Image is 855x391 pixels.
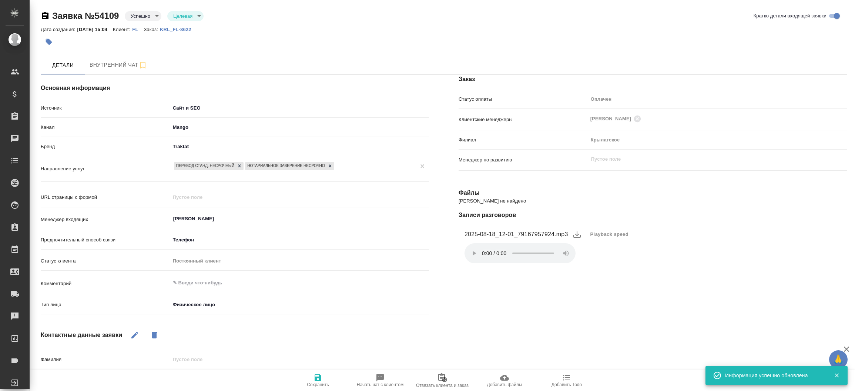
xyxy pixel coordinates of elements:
button: Редактировать [126,326,144,344]
p: [PERSON_NAME] не найдено [459,197,847,205]
div: Информация успешно обновлена [725,372,823,379]
p: Статус оплаты [459,96,588,103]
p: FL [132,27,144,32]
svg: Подписаться [138,61,147,70]
a: Заявка №54109 [52,11,119,21]
input: Пустое поле [170,192,429,203]
div: Физическое лицо [170,298,343,311]
div: Крылатское [588,134,847,146]
div: Успешно [167,11,204,21]
p: [DATE] 15:04 [77,27,113,32]
span: Добавить Todo [551,382,582,387]
button: Закрыть [829,372,844,379]
span: Отвязать клиента и заказ [416,383,469,388]
p: Статус клиента [41,257,170,265]
p: Клиентские менеджеры [459,116,588,123]
div: Нотариальное заверение несрочно [245,162,326,170]
h4: Файлы [459,188,847,197]
div: Успешно [125,11,161,21]
p: Направление услуг [41,165,170,173]
h4: Заказ [459,75,847,84]
button: Отвязать клиента и заказ [411,370,473,391]
button: Удалить [145,326,163,344]
h4: Записи разговоров [459,211,847,220]
div: Сайт и SEO [170,102,429,114]
p: Бренд [41,143,170,150]
p: Филиал [459,136,588,144]
p: Комментарий [41,280,170,287]
span: 🙏 [832,352,845,367]
p: Канал [41,124,170,131]
button: download [568,225,586,243]
div: Перевод станд. несрочный [174,162,235,170]
span: Внутренний чат [90,60,147,70]
span: Playback speed [590,231,629,238]
p: Фамилия [41,356,170,363]
span: Кратко детали входящей заявки [754,12,826,20]
button: Добавить файлы [473,370,536,391]
button: Успешно [128,13,152,19]
p: Менеджер по развитию [459,156,588,164]
div: Телефон [170,234,429,246]
div: Постоянный клиент [170,255,429,267]
p: Тип лица [41,301,170,308]
h4: Основная информация [41,84,429,93]
button: Добавить Todo [536,370,598,391]
p: Заказ: [144,27,160,32]
p: KRL_FL-8622 [160,27,197,32]
span: Детали [45,61,81,70]
button: Сохранить [287,370,349,391]
audio: Ваш браузер не поддерживает элемент . [465,243,576,263]
button: Скопировать ссылку [41,11,50,20]
button: Целевая [171,13,195,19]
div: Mango [170,121,429,134]
span: Начать чат с клиентом [357,382,403,387]
figcaption: 2025-08-18_12-01_79167957924.mp3 [465,230,568,239]
button: Open [425,218,426,220]
button: Начать чат с клиентом [349,370,411,391]
input: Пустое поле [170,354,429,365]
p: URL страницы с формой [41,194,170,201]
span: Сохранить [307,382,329,387]
button: Playback [586,226,633,243]
input: Пустое поле [590,155,829,164]
a: KRL_FL-8622 [160,26,197,32]
p: Клиент: [113,27,132,32]
div: Traktat [170,140,429,153]
button: Добавить тэг [41,34,57,50]
button: 🙏 [829,350,848,369]
span: Добавить файлы [487,382,522,387]
p: Менеджер входящих [41,216,170,223]
p: Источник [41,104,170,112]
h4: Контактные данные заявки [41,331,122,340]
a: FL [132,26,144,32]
p: Предпочтительный способ связи [41,236,170,244]
div: Оплачен [588,93,847,106]
p: Дата создания: [41,27,77,32]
